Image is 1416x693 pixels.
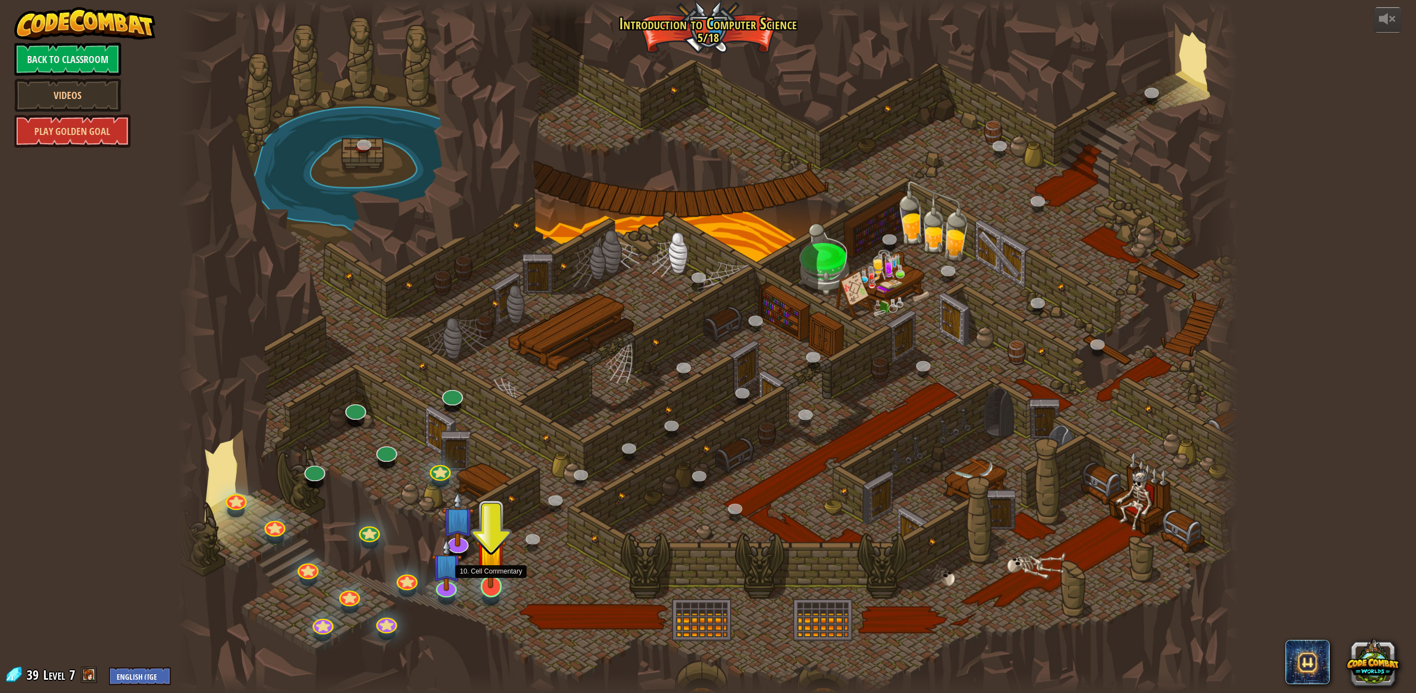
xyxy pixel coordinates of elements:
span: 39 [27,666,42,684]
img: level-banner-started.png [476,519,506,588]
a: Videos [14,79,121,112]
img: CodeCombat - Learn how to code by playing a game [14,7,156,40]
a: Play Golden Goal [14,114,131,148]
button: Adjust volume [1374,7,1402,33]
img: level-banner-unstarted-subscriber.png [431,539,462,592]
span: Level [43,666,65,684]
a: Back to Classroom [14,43,121,76]
img: level-banner-unstarted-subscriber.png [442,492,474,547]
span: 7 [69,666,75,684]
